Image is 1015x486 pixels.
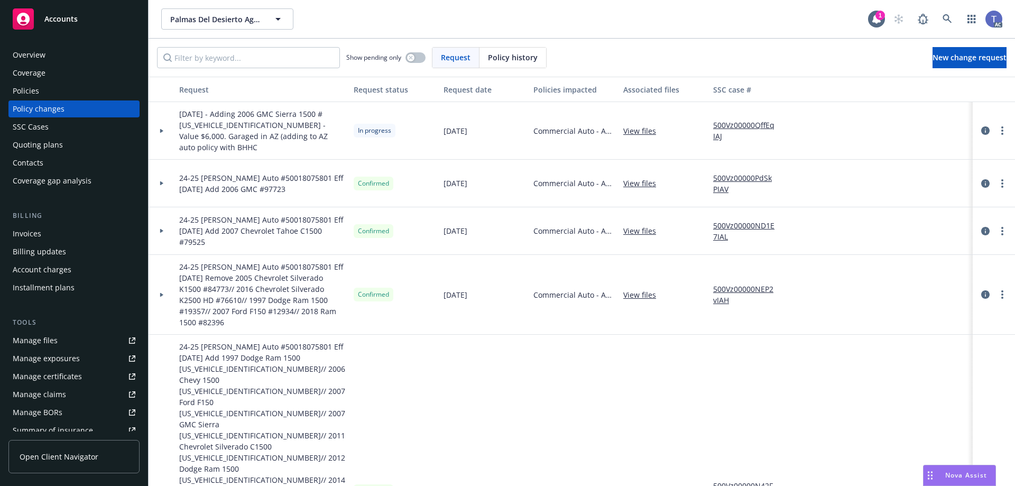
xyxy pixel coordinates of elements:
[623,225,665,236] a: View files
[444,225,467,236] span: [DATE]
[713,120,784,142] a: 500Vz00000QffEqIAJ
[170,14,262,25] span: Palmas Del Desierto Ag Services, LLC
[349,77,439,102] button: Request status
[179,261,345,328] span: 24-25 [PERSON_NAME] Auto #50018075801 Eff [DATE] Remove 2005 Chevrolet Silverado K1500 #84773// 2...
[8,47,140,63] a: Overview
[713,172,784,195] a: 500Vz00000PdSkPIAV
[13,225,41,242] div: Invoices
[179,108,345,153] span: [DATE] - Adding 2006 GMC Sierra 1500 #[US_VEHICLE_IDENTIFICATION_NUMBER] - Value $6,000. Garaged ...
[13,386,66,403] div: Manage claims
[444,125,467,136] span: [DATE]
[979,225,992,237] a: circleInformation
[358,290,389,299] span: Confirmed
[441,52,470,63] span: Request
[13,350,80,367] div: Manage exposures
[933,47,1007,68] a: New change request
[444,289,467,300] span: [DATE]
[13,118,49,135] div: SSC Cases
[8,136,140,153] a: Quoting plans
[175,77,349,102] button: Request
[8,225,140,242] a: Invoices
[912,8,934,30] a: Report a Bug
[13,332,58,349] div: Manage files
[996,124,1009,137] a: more
[13,243,66,260] div: Billing updates
[529,77,619,102] button: Policies impacted
[713,84,784,95] div: SSC case #
[8,154,140,171] a: Contacts
[923,465,996,486] button: Nova Assist
[346,53,401,62] span: Show pending only
[533,125,615,136] span: Commercial Auto - AZ Auto's & Buses (Livery)
[713,283,784,306] a: 500Vz00000NEP2vIAH
[623,289,665,300] a: View files
[709,77,788,102] button: SSC case #
[8,243,140,260] a: Billing updates
[985,11,1002,27] img: photo
[623,178,665,189] a: View files
[979,288,992,301] a: circleInformation
[888,8,909,30] a: Start snowing
[623,84,705,95] div: Associated files
[444,84,525,95] div: Request date
[13,261,71,278] div: Account charges
[875,11,885,20] div: 1
[13,404,62,421] div: Manage BORs
[149,160,175,207] div: Toggle Row Expanded
[8,210,140,221] div: Billing
[937,8,958,30] a: Search
[439,77,529,102] button: Request date
[8,332,140,349] a: Manage files
[8,404,140,421] a: Manage BORs
[713,220,784,242] a: 500Vz00000ND1E7IAL
[979,124,992,137] a: circleInformation
[13,422,93,439] div: Summary of insurance
[533,289,615,300] span: Commercial Auto - AZ Commercial Auto
[149,207,175,255] div: Toggle Row Expanded
[13,154,43,171] div: Contacts
[623,125,665,136] a: View files
[533,225,615,236] span: Commercial Auto - AZ Commercial Auto
[149,102,175,160] div: Toggle Row Expanded
[8,118,140,135] a: SSC Cases
[13,368,82,385] div: Manage certificates
[44,15,78,23] span: Accounts
[8,350,140,367] a: Manage exposures
[149,255,175,335] div: Toggle Row Expanded
[979,177,992,190] a: circleInformation
[8,100,140,117] a: Policy changes
[13,65,45,81] div: Coverage
[13,136,63,153] div: Quoting plans
[358,226,389,236] span: Confirmed
[8,422,140,439] a: Summary of insurance
[13,100,64,117] div: Policy changes
[8,82,140,99] a: Policies
[945,471,987,480] span: Nova Assist
[13,47,45,63] div: Overview
[444,178,467,189] span: [DATE]
[933,52,1007,62] span: New change request
[533,84,615,95] div: Policies impacted
[179,214,345,247] span: 24-25 [PERSON_NAME] Auto #50018075801 Eff [DATE] Add 2007 Chevrolet Tahoe C1500 #79525
[358,126,391,135] span: In progress
[157,47,340,68] input: Filter by keyword...
[358,179,389,188] span: Confirmed
[8,261,140,278] a: Account charges
[996,225,1009,237] a: more
[533,178,615,189] span: Commercial Auto - AZ Commercial Auto
[961,8,982,30] a: Switch app
[8,368,140,385] a: Manage certificates
[13,279,75,296] div: Installment plans
[354,84,435,95] div: Request status
[8,65,140,81] a: Coverage
[161,8,293,30] button: Palmas Del Desierto Ag Services, LLC
[8,172,140,189] a: Coverage gap analysis
[8,4,140,34] a: Accounts
[20,451,98,462] span: Open Client Navigator
[8,317,140,328] div: Tools
[179,84,345,95] div: Request
[8,386,140,403] a: Manage claims
[8,279,140,296] a: Installment plans
[619,77,709,102] button: Associated files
